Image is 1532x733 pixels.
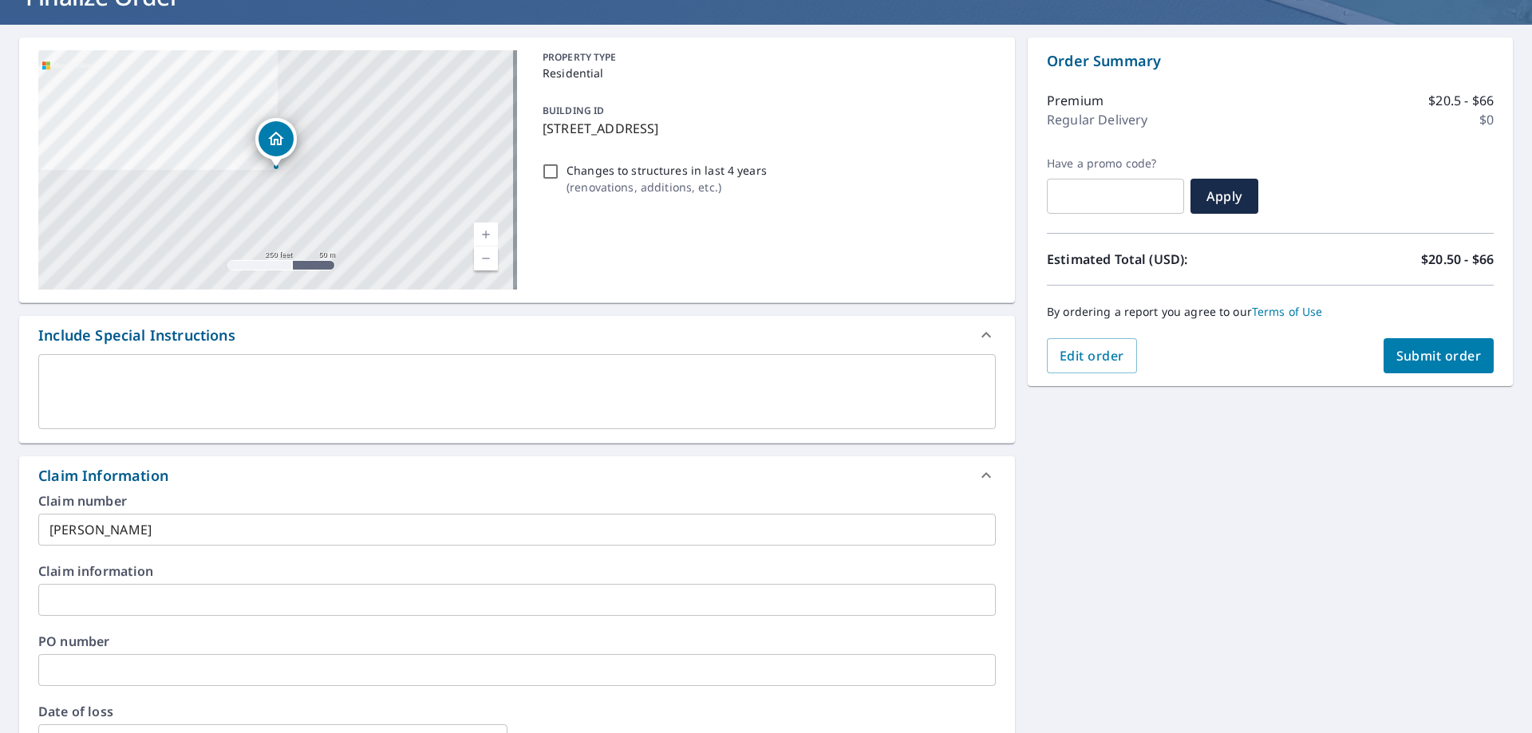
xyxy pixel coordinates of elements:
[1047,338,1137,373] button: Edit order
[474,223,498,246] a: Current Level 17, Zoom In
[543,50,989,65] p: PROPERTY TYPE
[38,635,996,648] label: PO number
[1060,347,1124,365] span: Edit order
[1203,187,1246,205] span: Apply
[543,104,604,117] p: BUILDING ID
[1384,338,1494,373] button: Submit order
[38,465,168,487] div: Claim Information
[543,65,989,81] p: Residential
[1190,179,1258,214] button: Apply
[567,179,767,195] p: ( renovations, additions, etc. )
[1396,347,1482,365] span: Submit order
[1252,304,1323,319] a: Terms of Use
[19,316,1015,354] div: Include Special Instructions
[38,325,235,346] div: Include Special Instructions
[1047,50,1494,72] p: Order Summary
[255,118,297,167] div: Dropped pin, building 1, Residential property, 187 Red Lick Rd Columbia, KY 42728
[1047,110,1147,129] p: Regular Delivery
[1047,156,1184,171] label: Have a promo code?
[543,119,989,138] p: [STREET_ADDRESS]
[38,495,996,507] label: Claim number
[1047,250,1270,269] p: Estimated Total (USD):
[567,162,767,179] p: Changes to structures in last 4 years
[38,565,996,577] label: Claim information
[1047,91,1104,110] p: Premium
[1421,250,1494,269] p: $20.50 - $66
[474,246,498,270] a: Current Level 17, Zoom Out
[1428,91,1494,110] p: $20.5 - $66
[38,705,507,718] label: Date of loss
[19,456,1015,495] div: Claim Information
[1047,305,1494,319] p: By ordering a report you agree to our
[1479,110,1494,129] p: $0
